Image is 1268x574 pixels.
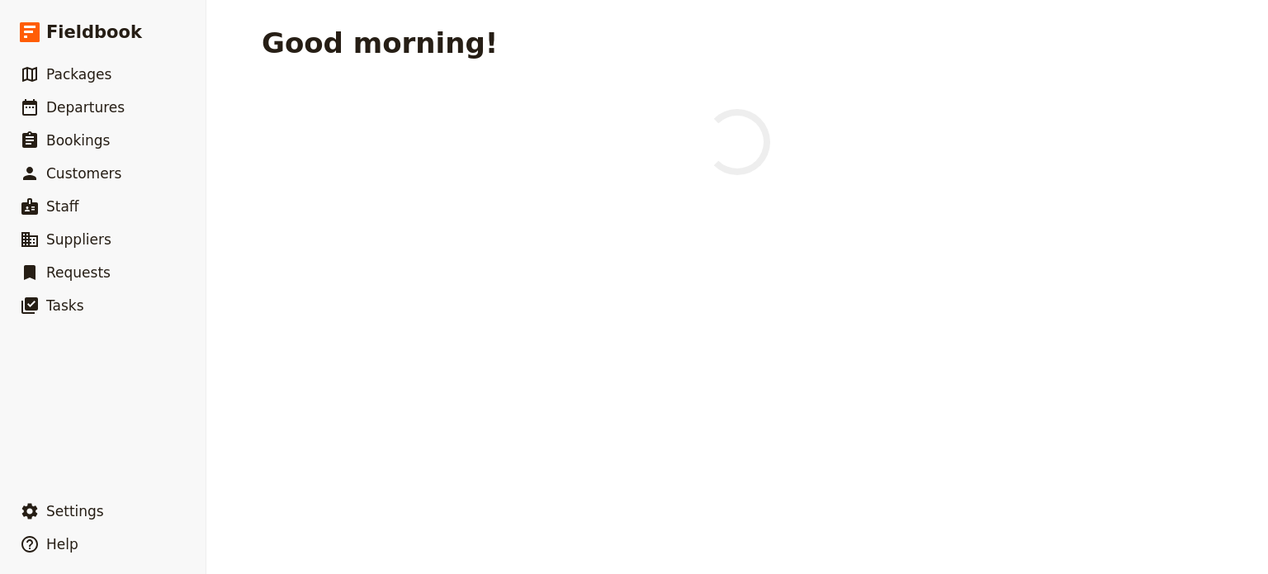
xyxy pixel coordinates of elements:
span: Staff [46,198,79,215]
span: Tasks [46,297,84,314]
span: Settings [46,503,104,519]
span: Help [46,536,78,553]
span: Bookings [46,132,110,149]
span: Fieldbook [46,20,142,45]
span: Requests [46,264,111,281]
span: Departures [46,99,125,116]
span: Customers [46,165,121,182]
span: Packages [46,66,111,83]
h1: Good morning! [262,26,498,59]
span: Suppliers [46,231,111,248]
